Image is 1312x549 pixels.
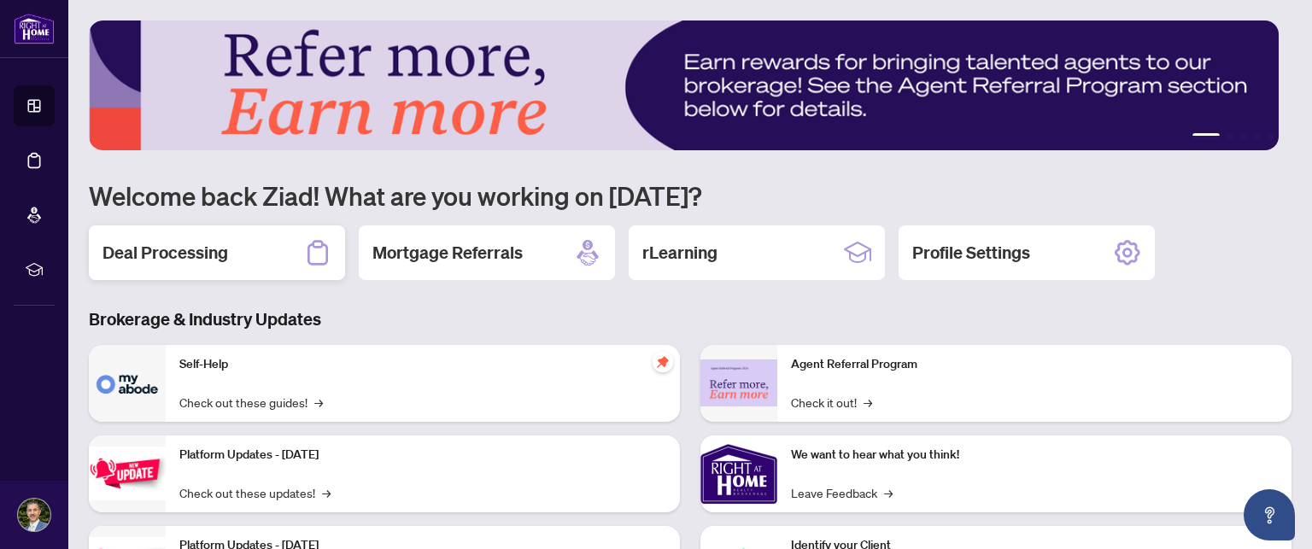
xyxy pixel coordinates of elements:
[1244,489,1295,540] button: Open asap
[314,393,323,412] span: →
[791,446,1278,464] p: We want to hear what you think!
[912,241,1030,265] h2: Profile Settings
[653,352,673,372] span: pushpin
[14,13,55,44] img: logo
[102,241,228,265] h2: Deal Processing
[179,446,666,464] p: Platform Updates - [DATE]
[179,483,331,502] a: Check out these updates!→
[642,241,717,265] h2: rLearning
[1254,133,1261,140] button: 4
[884,483,893,502] span: →
[1240,133,1247,140] button: 3
[1227,133,1233,140] button: 2
[89,20,1279,150] img: Slide 0
[89,447,166,500] img: Platform Updates - July 21, 2025
[791,355,1278,374] p: Agent Referral Program
[700,435,777,512] img: We want to hear what you think!
[89,179,1291,212] h1: Welcome back Ziad! What are you working on [DATE]?
[1192,133,1220,140] button: 1
[179,393,323,412] a: Check out these guides!→
[89,345,166,422] img: Self-Help
[89,307,1291,331] h3: Brokerage & Industry Updates
[179,355,666,374] p: Self-Help
[700,359,777,406] img: Agent Referral Program
[18,499,50,531] img: Profile Icon
[864,393,872,412] span: →
[322,483,331,502] span: →
[791,483,893,502] a: Leave Feedback→
[791,393,872,412] a: Check it out!→
[372,241,523,265] h2: Mortgage Referrals
[1268,133,1274,140] button: 5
